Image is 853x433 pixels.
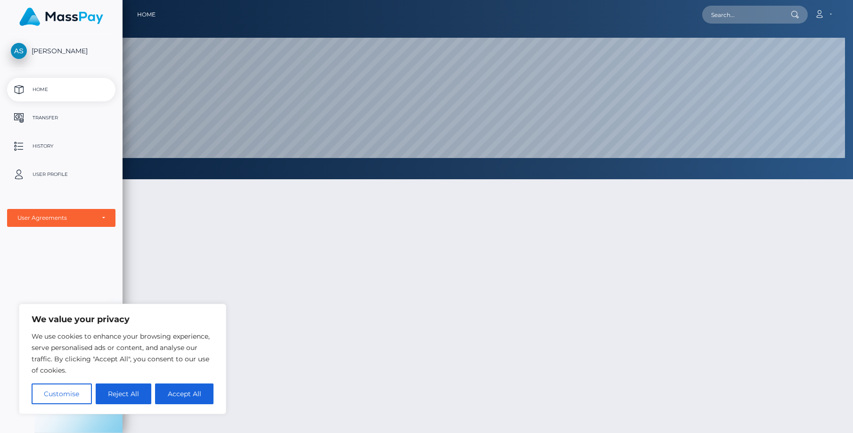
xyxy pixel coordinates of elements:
[7,106,115,130] a: Transfer
[32,314,213,325] p: We value your privacy
[11,111,112,125] p: Transfer
[702,6,791,24] input: Search...
[7,209,115,227] button: User Agreements
[96,383,152,404] button: Reject All
[7,47,115,55] span: [PERSON_NAME]
[32,383,92,404] button: Customise
[19,8,103,26] img: MassPay
[19,304,226,414] div: We value your privacy
[11,83,112,97] p: Home
[7,134,115,158] a: History
[32,331,213,376] p: We use cookies to enhance your browsing experience, serve personalised ads or content, and analys...
[11,167,112,182] p: User Profile
[17,214,95,222] div: User Agreements
[7,163,115,186] a: User Profile
[155,383,213,404] button: Accept All
[11,139,112,153] p: History
[7,78,115,101] a: Home
[137,5,156,25] a: Home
